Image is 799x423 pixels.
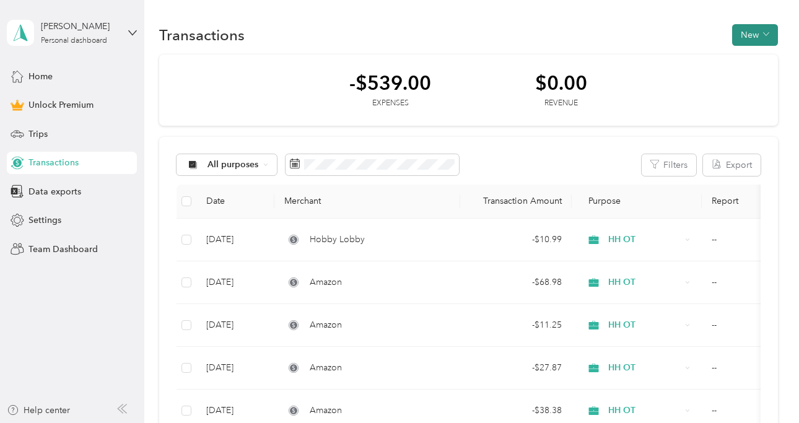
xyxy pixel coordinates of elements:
[703,154,761,176] button: Export
[349,98,431,109] div: Expenses
[470,318,562,332] div: - $11.25
[28,98,94,111] span: Unlock Premium
[460,185,572,219] th: Transaction Amount
[608,361,681,375] span: HH OT
[28,70,53,83] span: Home
[7,404,70,417] button: Help center
[470,361,562,375] div: - $27.87
[310,233,365,246] span: Hobby Lobby
[28,156,79,169] span: Transactions
[28,185,81,198] span: Data exports
[608,276,681,289] span: HH OT
[28,243,98,256] span: Team Dashboard
[310,361,342,375] span: Amazon
[535,98,587,109] div: Revenue
[608,233,681,246] span: HH OT
[608,404,681,417] span: HH OT
[349,72,431,94] div: -$539.00
[274,185,460,219] th: Merchant
[470,276,562,289] div: - $68.98
[608,318,681,332] span: HH OT
[310,404,342,417] span: Amazon
[730,354,799,423] iframe: Everlance-gr Chat Button Frame
[582,196,621,206] span: Purpose
[207,160,259,169] span: All purposes
[41,20,118,33] div: [PERSON_NAME]
[159,28,245,41] h1: Transactions
[535,72,587,94] div: $0.00
[470,233,562,246] div: - $10.99
[310,318,342,332] span: Amazon
[310,276,342,289] span: Amazon
[196,185,274,219] th: Date
[732,24,778,46] button: New
[642,154,696,176] button: Filters
[196,261,274,304] td: [DATE]
[28,128,48,141] span: Trips
[196,219,274,261] td: [DATE]
[41,37,107,45] div: Personal dashboard
[196,304,274,347] td: [DATE]
[28,214,61,227] span: Settings
[470,404,562,417] div: - $38.38
[196,347,274,390] td: [DATE]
